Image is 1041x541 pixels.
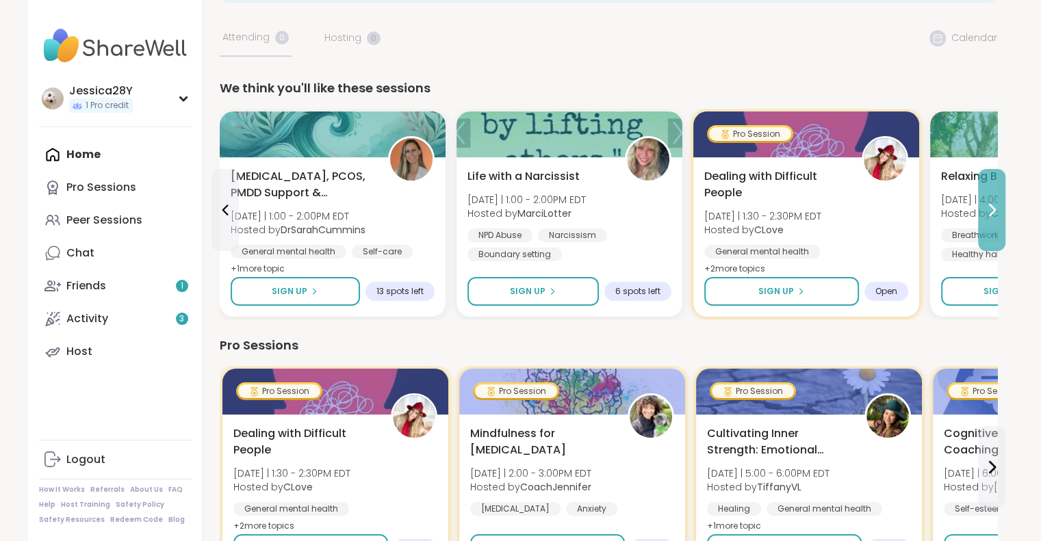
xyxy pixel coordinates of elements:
[470,480,591,494] span: Hosted by
[61,500,110,510] a: Host Training
[231,168,373,201] span: [MEDICAL_DATA], PCOS, PMDD Support & Empowerment
[42,88,64,109] img: Jessica28Y
[181,280,183,292] span: 1
[630,395,672,438] img: CoachJennifer
[233,466,350,480] span: [DATE] | 1:30 - 2:30PM EDT
[510,285,545,298] span: Sign Up
[39,302,192,335] a: Activity3
[470,502,561,516] div: [MEDICAL_DATA]
[520,480,591,494] b: CoachJennifer
[467,168,580,185] span: Life with a Narcissist
[467,277,599,306] button: Sign Up
[130,485,163,494] a: About Us
[944,502,1016,516] div: Self-esteem
[66,311,108,326] div: Activity
[517,207,571,220] b: MarciLotter
[90,485,125,494] a: Referrals
[39,171,192,204] a: Pro Sessions
[69,83,133,98] div: Jessica28Y
[231,223,365,237] span: Hosted by
[220,336,997,355] div: Pro Sessions
[707,502,761,516] div: Healing
[86,100,129,111] span: 1 Pro credit
[757,480,801,494] b: TiffanyVL
[66,213,142,228] div: Peer Sessions
[707,480,830,494] span: Hosted by
[707,466,830,480] span: [DATE] | 5:00 - 6:00PM EDT
[704,223,821,237] span: Hosted by
[707,425,849,458] span: Cultivating Inner Strength: Emotional Regulation
[39,22,192,70] img: ShareWell Nav Logo
[238,384,320,398] div: Pro Session
[233,502,349,516] div: General mental health
[66,246,94,261] div: Chat
[393,395,435,438] img: CLove
[168,485,183,494] a: FAQ
[179,313,184,325] span: 3
[566,502,617,516] div: Anxiety
[864,138,906,181] img: CLove
[116,500,164,510] a: Safety Policy
[39,269,192,302] a: Friends1
[39,485,85,494] a: How It Works
[272,285,307,298] span: Sign Up
[712,384,794,398] div: Pro Session
[467,228,532,242] div: NPD Abuse
[470,466,591,480] span: [DATE] | 2:00 - 3:00PM EDT
[231,245,346,259] div: General mental health
[390,138,433,181] img: DrSarahCummins
[615,286,660,297] span: 6 spots left
[767,502,882,516] div: General mental health
[66,452,105,467] div: Logout
[39,204,192,237] a: Peer Sessions
[39,443,192,476] a: Logout
[110,515,163,525] a: Redeem Code
[704,168,847,201] span: Dealing with Difficult People
[66,344,92,359] div: Host
[39,237,192,269] a: Chat
[467,193,586,207] span: [DATE] | 1:00 - 2:00PM EDT
[941,248,1023,261] div: Healthy habits
[941,228,1010,242] div: Breathwork
[627,138,669,181] img: MarciLotter
[283,480,313,494] b: CLove
[231,277,360,306] button: Sign Up
[39,515,105,525] a: Safety Resources
[704,277,859,306] button: Sign Up
[220,79,997,98] div: We think you'll like these sessions
[66,278,106,293] div: Friends
[231,209,365,223] span: [DATE] | 1:00 - 2:00PM EDT
[984,285,1019,298] span: Sign Up
[866,395,909,438] img: TiffanyVL
[352,245,413,259] div: Self-care
[467,248,562,261] div: Boundary setting
[709,127,791,141] div: Pro Session
[168,515,185,525] a: Blog
[704,209,821,223] span: [DATE] | 1:30 - 2:30PM EDT
[475,384,557,398] div: Pro Session
[376,286,424,297] span: 13 spots left
[233,480,350,494] span: Hosted by
[470,425,613,458] span: Mindfulness for [MEDICAL_DATA]
[949,384,1031,398] div: Pro Session
[704,245,820,259] div: General mental health
[758,285,794,298] span: Sign Up
[39,500,55,510] a: Help
[39,335,192,368] a: Host
[66,180,136,195] div: Pro Sessions
[875,286,897,297] span: Open
[538,228,607,242] div: Narcissism
[233,425,376,458] span: Dealing with Difficult People
[281,223,365,237] b: DrSarahCummins
[754,223,784,237] b: CLove
[467,207,586,220] span: Hosted by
